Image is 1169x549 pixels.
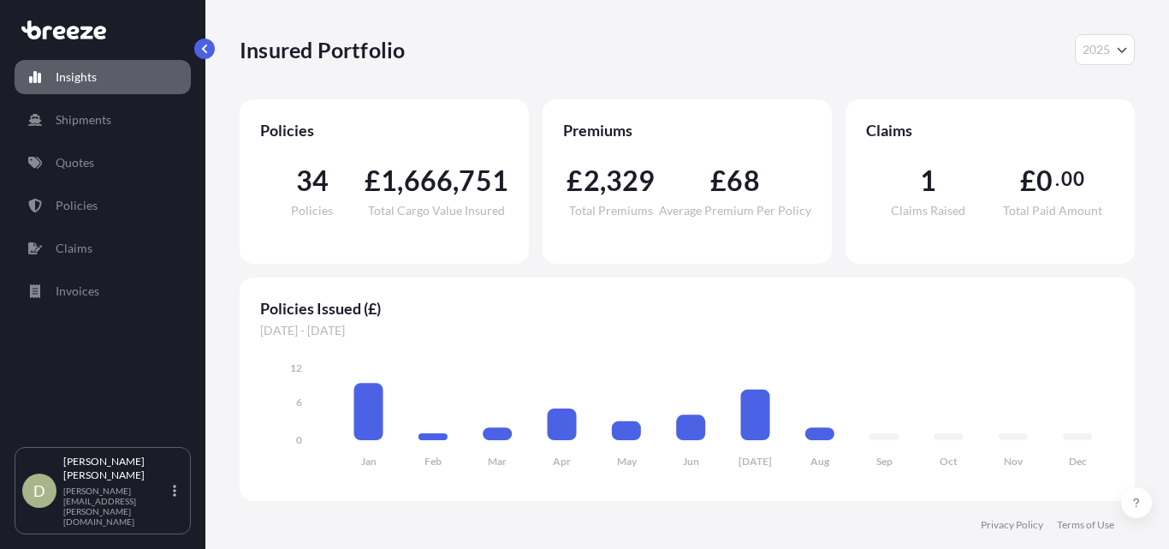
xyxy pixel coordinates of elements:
[296,167,329,194] span: 34
[584,167,600,194] span: 2
[1069,455,1087,468] tspan: Dec
[424,455,442,468] tspan: Feb
[15,60,191,94] a: Insights
[1061,172,1083,186] span: 00
[260,298,1114,319] span: Policies Issued (£)
[600,167,606,194] span: ,
[1083,41,1110,58] span: 2025
[15,188,191,223] a: Policies
[659,205,811,217] span: Average Premium Per Policy
[240,36,405,63] p: Insured Portfolio
[361,455,377,468] tspan: Jan
[569,205,653,217] span: Total Premiums
[296,396,302,409] tspan: 6
[876,455,893,468] tspan: Sep
[553,455,571,468] tspan: Apr
[459,167,508,194] span: 751
[15,274,191,308] a: Invoices
[260,322,1114,339] span: [DATE] - [DATE]
[567,167,583,194] span: £
[940,455,958,468] tspan: Oct
[291,205,333,217] span: Policies
[397,167,403,194] span: ,
[63,486,169,527] p: [PERSON_NAME][EMAIL_ADDRESS][PERSON_NAME][DOMAIN_NAME]
[1055,172,1059,186] span: .
[15,231,191,266] a: Claims
[33,482,45,499] span: D
[368,205,505,217] span: Total Cargo Value Insured
[981,518,1043,532] a: Privacy Policy
[683,455,699,468] tspan: Jun
[810,455,830,468] tspan: Aug
[1036,167,1053,194] span: 0
[296,433,302,446] tspan: 0
[920,167,936,194] span: 1
[56,111,111,128] p: Shipments
[404,167,454,194] span: 666
[381,167,397,194] span: 1
[739,455,772,468] tspan: [DATE]
[1003,205,1102,217] span: Total Paid Amount
[563,120,811,140] span: Premiums
[63,455,169,482] p: [PERSON_NAME] [PERSON_NAME]
[891,205,965,217] span: Claims Raised
[56,283,99,300] p: Invoices
[1075,34,1135,65] button: Year Selector
[56,69,97,86] p: Insights
[290,361,302,374] tspan: 12
[866,120,1114,140] span: Claims
[56,154,94,171] p: Quotes
[260,120,508,140] span: Policies
[15,146,191,180] a: Quotes
[365,167,381,194] span: £
[606,167,656,194] span: 329
[453,167,459,194] span: ,
[617,455,638,468] tspan: May
[56,197,98,214] p: Policies
[488,455,507,468] tspan: Mar
[56,240,92,257] p: Claims
[1057,518,1114,532] a: Terms of Use
[727,167,759,194] span: 68
[1020,167,1036,194] span: £
[1004,455,1024,468] tspan: Nov
[710,167,727,194] span: £
[15,103,191,137] a: Shipments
